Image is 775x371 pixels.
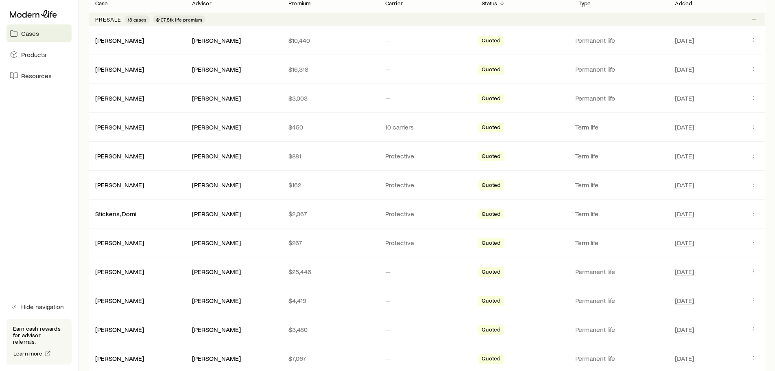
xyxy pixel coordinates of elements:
[21,29,39,37] span: Cases
[482,239,500,248] span: Quoted
[575,239,666,247] p: Term life
[575,152,666,160] p: Term life
[675,296,694,305] span: [DATE]
[95,354,144,362] a: [PERSON_NAME]
[95,123,144,131] a: [PERSON_NAME]
[575,123,666,131] p: Term life
[385,181,469,189] p: Protective
[288,36,372,44] p: $10,440
[95,36,144,44] a: [PERSON_NAME]
[288,296,372,305] p: $4,419
[385,123,469,131] p: 10 carriers
[192,181,241,189] div: [PERSON_NAME]
[482,268,500,277] span: Quoted
[575,210,666,218] p: Term life
[385,296,469,305] p: —
[95,65,144,74] div: [PERSON_NAME]
[675,239,694,247] span: [DATE]
[95,94,144,102] a: [PERSON_NAME]
[482,37,500,46] span: Quoted
[192,152,241,160] div: [PERSON_NAME]
[192,268,241,276] div: [PERSON_NAME]
[288,325,372,334] p: $3,480
[95,268,144,276] div: [PERSON_NAME]
[482,124,500,132] span: Quoted
[482,95,500,103] span: Quoted
[288,123,372,131] p: $450
[675,94,694,102] span: [DATE]
[575,65,666,73] p: Permanent life
[482,326,500,335] span: Quoted
[192,325,241,334] div: [PERSON_NAME]
[7,46,72,64] a: Products
[575,296,666,305] p: Permanent life
[7,24,72,42] a: Cases
[192,36,241,45] div: [PERSON_NAME]
[192,239,241,247] div: [PERSON_NAME]
[95,94,144,103] div: [PERSON_NAME]
[192,210,241,218] div: [PERSON_NAME]
[95,152,144,160] div: [PERSON_NAME]
[288,152,372,160] p: $881
[95,210,136,217] a: Stickens, Domi
[13,325,65,345] p: Earn cash rewards for advisor referrals.
[192,65,241,74] div: [PERSON_NAME]
[95,296,144,304] a: [PERSON_NAME]
[95,268,144,275] a: [PERSON_NAME]
[675,181,694,189] span: [DATE]
[192,296,241,305] div: [PERSON_NAME]
[7,298,72,316] button: Hide navigation
[95,16,121,23] p: Presale
[288,239,372,247] p: $267
[288,94,372,102] p: $3,003
[95,210,136,218] div: Stickens, Domi
[482,355,500,364] span: Quoted
[675,354,694,362] span: [DATE]
[288,181,372,189] p: $162
[7,319,72,364] div: Earn cash rewards for advisor referrals.Learn more
[156,16,202,23] span: $107.51k life premium
[288,65,372,73] p: $16,318
[575,181,666,189] p: Term life
[675,152,694,160] span: [DATE]
[95,325,144,334] div: [PERSON_NAME]
[288,210,372,218] p: $2,067
[95,239,144,247] div: [PERSON_NAME]
[385,268,469,276] p: —
[675,65,694,73] span: [DATE]
[385,325,469,334] p: —
[482,297,500,306] span: Quoted
[385,94,469,102] p: —
[288,268,372,276] p: $25,446
[288,354,372,362] p: $7,067
[575,94,666,102] p: Permanent life
[95,181,144,189] a: [PERSON_NAME]
[21,303,64,311] span: Hide navigation
[128,16,146,23] span: 18 cases
[95,239,144,246] a: [PERSON_NAME]
[192,94,241,103] div: [PERSON_NAME]
[385,152,469,160] p: Protective
[192,123,241,132] div: [PERSON_NAME]
[95,65,144,73] a: [PERSON_NAME]
[675,325,694,334] span: [DATE]
[575,268,666,276] p: Permanent life
[21,50,46,59] span: Products
[95,181,144,189] div: [PERSON_NAME]
[7,67,72,85] a: Resources
[95,152,144,160] a: [PERSON_NAME]
[385,36,469,44] p: —
[482,66,500,75] span: Quoted
[95,296,144,305] div: [PERSON_NAME]
[192,354,241,363] div: [PERSON_NAME]
[385,354,469,362] p: —
[675,268,694,276] span: [DATE]
[675,210,694,218] span: [DATE]
[675,123,694,131] span: [DATE]
[385,65,469,73] p: —
[385,239,469,247] p: Protective
[482,182,500,190] span: Quoted
[482,153,500,161] span: Quoted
